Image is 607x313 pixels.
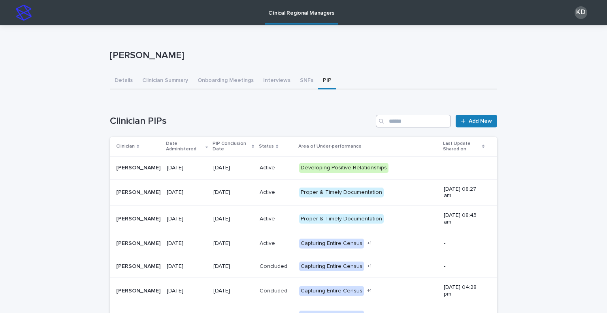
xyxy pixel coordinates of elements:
p: Active [260,239,277,247]
p: Active [260,214,277,222]
button: Clinician Summary [138,73,193,89]
p: [DATE] 04:28 pm [444,284,484,298]
p: [DATE] [213,216,253,222]
div: Proper & Timely Documentation [299,214,384,224]
p: [PERSON_NAME] [116,239,162,247]
p: Active [260,188,277,196]
span: + 1 [367,264,371,269]
p: - [444,263,484,270]
p: [DATE] [167,165,207,171]
div: Developing Positive Relationships [299,163,388,173]
p: [DATE] [213,189,253,196]
p: Active [260,163,277,171]
p: [DATE] [167,216,207,222]
button: Interviews [258,73,295,89]
span: Add New [469,118,492,124]
p: Clinician [116,142,135,151]
tr: [PERSON_NAME][PERSON_NAME] [DATE][DATE]ActiveActive Proper & Timely Documentation[DATE] 08:27 am [110,179,497,206]
p: Last Update Shared on [443,139,480,154]
p: [DATE] [213,288,253,294]
p: Area of Under-performance [298,142,362,151]
p: [DATE] [167,288,207,294]
p: Concluded [260,262,289,270]
h1: Clinician PIPs [110,116,373,127]
button: Details [110,73,138,89]
p: [PERSON_NAME] [116,286,162,294]
tr: [PERSON_NAME][PERSON_NAME] [DATE][DATE]ActiveActive Proper & Timely Documentation[DATE] 08:43 am [110,206,497,232]
p: Concluded [260,286,289,294]
a: Add New [456,115,497,127]
tr: [PERSON_NAME][PERSON_NAME] [DATE][DATE]ActiveActive Developing Positive Relationships- [110,156,497,179]
p: [PERSON_NAME] [116,214,162,222]
p: PIP Conclusion Date [213,139,250,154]
p: - [444,165,484,171]
tr: [PERSON_NAME][PERSON_NAME] [DATE][DATE]ActiveActive Capturing Entire Census+1- [110,232,497,255]
div: KD [575,6,587,19]
span: + 1 [367,288,371,293]
div: Proper & Timely Documentation [299,188,384,197]
p: [DATE] [167,240,207,247]
p: [DATE] [167,189,207,196]
p: [PERSON_NAME] [110,50,494,61]
p: Status [259,142,274,151]
p: [DATE] [213,263,253,270]
div: Capturing Entire Census [299,286,364,296]
img: stacker-logo-s-only.png [16,5,32,21]
button: PIP [318,73,336,89]
input: Search [376,115,451,127]
span: + 1 [367,241,371,246]
p: [PERSON_NAME] [116,262,162,270]
p: [PERSON_NAME] [116,163,162,171]
p: [DATE] [167,263,207,270]
button: Onboarding Meetings [193,73,258,89]
p: - [444,240,484,247]
p: [PERSON_NAME] [116,188,162,196]
div: Capturing Entire Census [299,239,364,249]
button: SNFs [295,73,318,89]
p: [DATE] 08:43 am [444,212,484,226]
p: [DATE] [213,165,253,171]
tr: [PERSON_NAME][PERSON_NAME] [DATE][DATE]ConcludedConcluded Capturing Entire Census+1[DATE] 04:28 pm [110,278,497,304]
p: [DATE] [213,240,253,247]
p: Date Administered [166,139,204,154]
tr: [PERSON_NAME][PERSON_NAME] [DATE][DATE]ConcludedConcluded Capturing Entire Census+1- [110,255,497,278]
div: Capturing Entire Census [299,262,364,271]
p: [DATE] 08:27 am [444,186,484,199]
